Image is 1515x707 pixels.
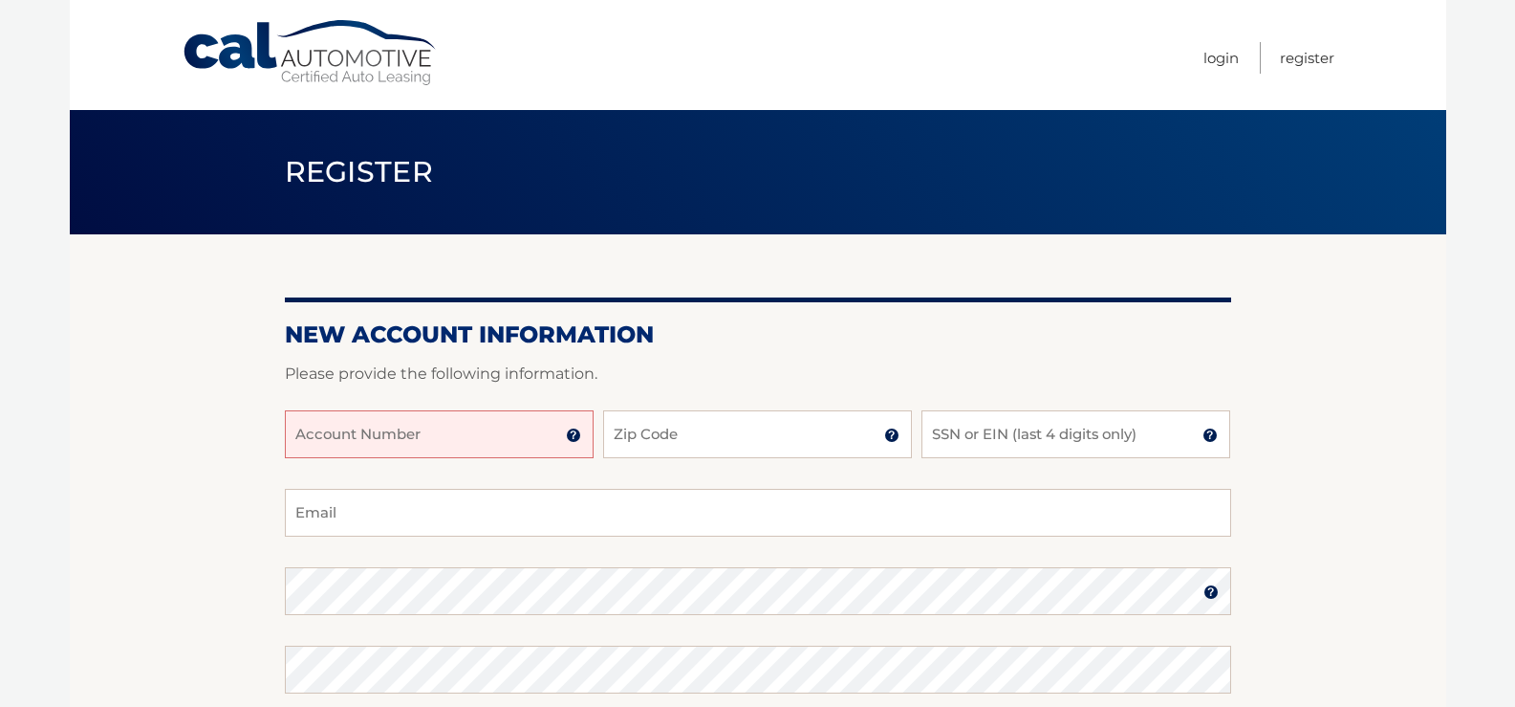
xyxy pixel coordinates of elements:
[1280,42,1334,74] a: Register
[285,489,1231,537] input: Email
[1203,42,1239,74] a: Login
[1203,585,1219,600] img: tooltip.svg
[182,19,440,87] a: Cal Automotive
[603,410,912,458] input: Zip Code
[285,320,1231,349] h2: New Account Information
[921,410,1230,458] input: SSN or EIN (last 4 digits only)
[285,154,434,189] span: Register
[285,410,594,458] input: Account Number
[285,361,1231,387] p: Please provide the following information.
[884,428,899,443] img: tooltip.svg
[1202,428,1218,443] img: tooltip.svg
[566,428,581,443] img: tooltip.svg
